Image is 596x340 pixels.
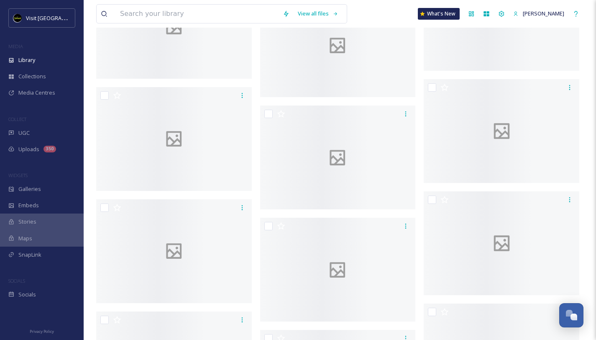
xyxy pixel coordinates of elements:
span: Galleries [18,185,41,193]
span: Library [18,56,35,64]
button: Open Chat [559,303,583,327]
span: Socials [18,291,36,299]
input: Search your library [116,5,279,23]
span: Collections [18,72,46,80]
span: SnapLink [18,251,41,259]
span: Media Centres [18,89,55,97]
span: Uploads [18,145,39,153]
span: Maps [18,234,32,242]
span: Visit [GEOGRAPHIC_DATA] [26,14,91,22]
a: View all files [294,5,343,22]
span: MEDIA [8,43,23,49]
a: Privacy Policy [30,326,54,336]
img: VISIT%20DETROIT%20LOGO%20-%20BLACK%20BACKGROUND.png [13,14,22,22]
a: What's New [418,8,460,20]
span: UGC [18,129,30,137]
span: WIDGETS [8,172,28,178]
span: Privacy Policy [30,329,54,334]
span: [PERSON_NAME] [523,10,564,17]
div: 350 [43,146,56,152]
a: [PERSON_NAME] [509,5,568,22]
span: COLLECT [8,116,26,122]
span: Stories [18,218,36,226]
span: SOCIALS [8,278,25,284]
span: Embeds [18,201,39,209]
